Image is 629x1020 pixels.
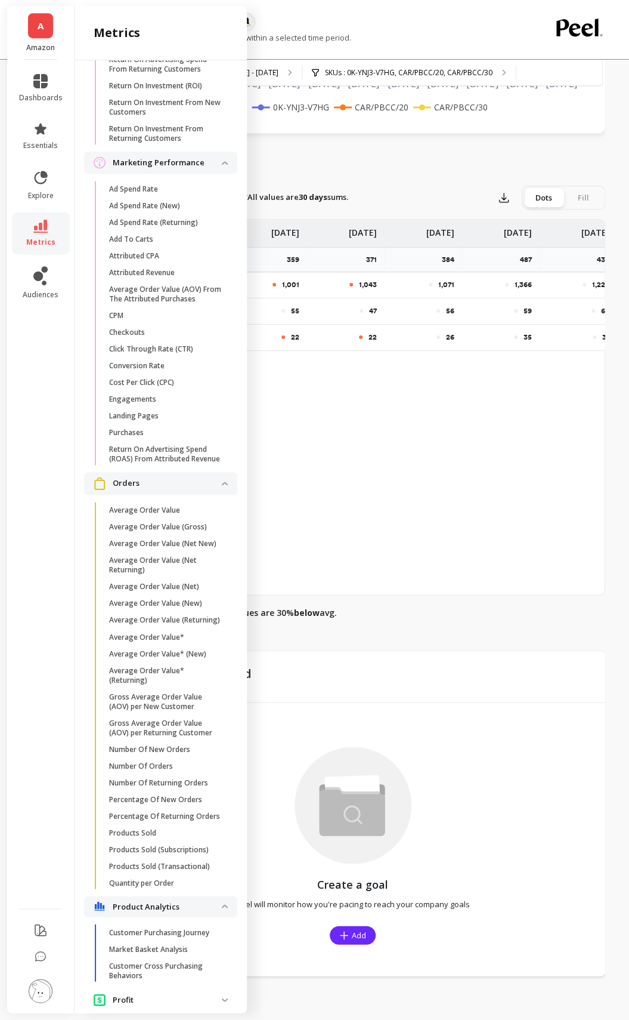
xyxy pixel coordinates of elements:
[109,878,174,888] p: Quantity per Order
[287,255,306,264] p: 359
[109,235,153,244] p: Add To Carts
[294,607,320,618] strong: below
[109,378,174,387] p: Cost Per Click (CPC)
[349,220,377,239] p: [DATE]
[109,861,210,871] p: Products Sold (Transactional)
[109,328,145,337] p: Checkouts
[109,55,223,74] p: Return On Advertising Spend From Returning Customers
[109,811,220,821] p: Percentage Of Returning Orders
[520,255,539,264] p: 487
[597,255,616,264] p: 439
[330,926,376,944] button: Add
[28,191,54,201] span: explore
[109,218,198,227] p: Ad Spend Rate (Returning)
[352,929,366,941] span: Add
[23,141,58,150] span: essentials
[222,482,228,485] img: down caret icon
[243,192,348,204] p: *All values are sums.
[359,280,377,289] p: 1,043
[29,979,52,1003] img: profile picture
[109,649,206,658] p: Average Order Value* (New)
[109,632,184,642] p: Average Order Value*
[222,904,228,908] img: down caret icon
[109,556,223,575] p: Average Order Value (Net Returning)
[109,828,156,837] p: Products Sold
[222,161,228,165] img: down caret icon
[109,845,209,854] p: Products Sold (Subscriptions)
[366,255,384,264] p: 371
[368,332,377,342] p: 22
[109,778,208,787] p: Number Of Returning Orders
[109,311,123,321] p: CPM
[113,994,222,1006] p: Profit
[23,290,58,300] span: audiences
[113,157,222,169] p: Marketing Performance
[109,184,158,194] p: Ad Spend Rate
[291,306,299,316] p: 55
[26,238,55,247] span: metrics
[109,411,159,421] p: Landing Pages
[109,539,216,548] p: Average Order Value (Net New)
[109,665,223,685] p: Average Order Value* (Returning)
[446,332,454,342] p: 26
[109,794,202,804] p: Percentage Of New Orders
[19,43,63,53] p: Amazon
[109,268,175,278] p: Attributed Revenue
[446,306,454,316] p: 56
[109,395,156,404] p: Engagements
[523,332,532,342] p: 35
[109,98,223,117] p: Return On Investment From New Customers
[524,188,563,207] div: Dots
[94,993,106,1006] img: navigation item icon
[109,522,207,532] p: Average Order Value (Gross)
[504,220,532,239] p: [DATE]
[222,998,228,1001] img: down caret icon
[94,477,106,489] img: navigation item icon
[236,898,470,909] p: Peel will monitor how you're pacing to reach your company goals
[109,582,199,591] p: Average Order Value (Net)
[581,220,609,239] p: [DATE]
[94,156,106,169] img: navigation item icon
[282,280,299,289] p: 1,001
[592,280,609,289] p: 1,224
[109,961,223,980] p: Customer Cross Purchasing Behaviors
[113,477,222,489] p: Orders
[109,615,220,625] p: Average Order Value (Returning)
[109,344,193,354] p: Click Through Rate (CTR)
[426,220,454,239] p: [DATE]
[109,428,144,437] p: Purchases
[109,361,165,371] p: Conversion Rate
[601,306,609,316] p: 63
[109,692,223,711] p: Gross Average Order Value (AOV) per New Customer
[100,151,605,178] nav: Tabs
[109,251,159,261] p: Attributed CPA
[109,761,173,771] p: Number Of Orders
[563,188,603,207] div: Fill
[325,68,492,78] p: SKUs : 0K-YNJ3-V7HG, CAR/PBCC/20, CAR/PBCC/30
[109,285,223,304] p: Average Order Value (AOV) From The Attributed Purchases
[523,306,532,316] p: 59
[109,927,209,937] p: Customer Purchasing Journey
[109,445,223,464] p: Return On Advertising Spend (ROAS) From Attributed Revenue
[109,744,190,754] p: Number Of New Orders
[317,876,388,892] p: Create a goal
[19,93,63,103] span: dashboards
[109,718,223,737] p: Gross Average Order Value (AOV) per Returning Customer
[299,192,327,202] strong: 30 days
[109,201,180,211] p: Ad Spend Rate (New)
[438,280,454,289] p: 1,071
[109,124,223,143] p: Return On Investment From Returning Customers
[109,81,202,91] p: Return On Investment (ROI)
[271,220,299,239] p: [DATE]
[109,599,202,608] p: Average Order Value (New)
[369,306,377,316] p: 47
[38,19,44,33] span: A
[109,944,188,954] p: Market Basket Analysis
[602,332,609,342] p: 31
[94,901,106,911] img: navigation item icon
[295,747,411,864] img: goal_empty.svg
[94,24,140,41] h2: metrics
[442,255,461,264] p: 384
[231,607,337,619] p: Values are 30% avg.
[515,280,532,289] p: 1,366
